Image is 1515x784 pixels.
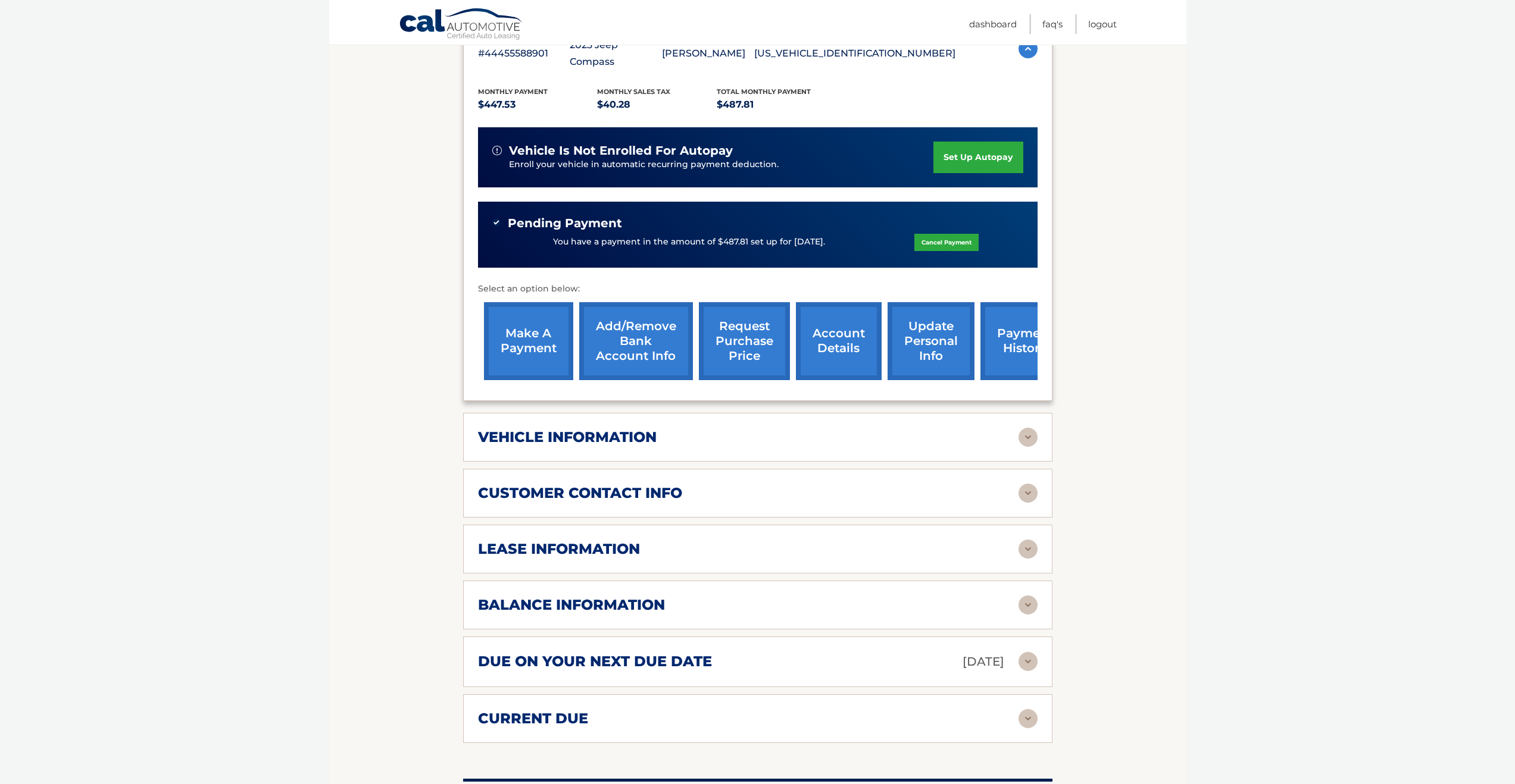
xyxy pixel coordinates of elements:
[478,428,657,446] h2: vehicle information
[478,45,570,62] p: #44455588901
[478,540,640,558] h2: lease information
[933,142,1023,173] a: set up autopay
[969,14,1017,34] a: Dashboard
[509,158,934,171] p: Enroll your vehicle in automatic recurring payment deduction.
[478,596,665,614] h2: balance information
[478,710,588,727] h2: current due
[1019,428,1038,447] img: accordion-rest.svg
[478,653,712,670] h2: due on your next due date
[597,96,717,113] p: $40.28
[492,218,501,227] img: check-green.svg
[484,302,573,380] a: make a payment
[699,302,790,380] a: request purchase price
[1019,484,1038,503] img: accordion-rest.svg
[980,302,1070,380] a: payment history
[796,302,882,380] a: account details
[963,651,1004,672] p: [DATE]
[662,45,754,62] p: [PERSON_NAME]
[478,87,548,96] span: Monthly Payment
[570,37,662,70] p: 2023 Jeep Compass
[509,143,733,158] span: vehicle is not enrolled for autopay
[478,96,598,113] p: $447.53
[492,146,502,155] img: alert-white.svg
[717,96,836,113] p: $487.81
[1019,595,1038,614] img: accordion-rest.svg
[1042,14,1063,34] a: FAQ's
[579,302,693,380] a: Add/Remove bank account info
[597,87,670,96] span: Monthly sales Tax
[553,236,825,249] p: You have a payment in the amount of $487.81 set up for [DATE].
[1088,14,1117,34] a: Logout
[478,484,682,502] h2: customer contact info
[399,8,524,42] a: Cal Automotive
[914,234,979,251] a: Cancel Payment
[1019,39,1038,58] img: accordion-active.svg
[1019,652,1038,671] img: accordion-rest.svg
[1019,540,1038,559] img: accordion-rest.svg
[1019,709,1038,728] img: accordion-rest.svg
[754,45,955,62] p: [US_VEHICLE_IDENTIFICATION_NUMBER]
[478,282,1038,296] p: Select an option below:
[508,216,622,231] span: Pending Payment
[717,87,811,96] span: Total Monthly Payment
[888,302,974,380] a: update personal info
